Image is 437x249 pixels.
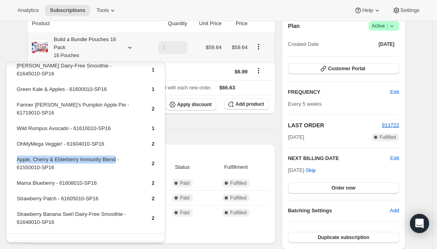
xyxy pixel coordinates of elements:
button: Skip [301,164,320,177]
span: $6.99 [235,69,248,75]
span: Status [162,163,203,171]
span: 2 [152,180,155,186]
h6: Batching Settings [288,207,390,215]
span: $66.63 [219,85,235,91]
button: Apply discount [166,99,217,111]
span: Settings [400,7,419,14]
span: 2 [152,196,155,202]
span: [DATE] · [288,167,316,173]
button: Add [385,204,404,217]
td: Strawberry Patch - 61605010-SP16 [16,194,138,209]
button: Tools [92,5,121,16]
span: $59.64 [232,44,248,50]
div: Open Intercom Messenger [410,214,429,233]
span: Add product [235,101,264,107]
button: Add product [224,99,268,110]
small: 16 Pouches [54,53,79,58]
h2: Plan [288,22,300,30]
span: Fulfilled [230,195,247,201]
th: Price [224,15,250,32]
td: Farmer [PERSON_NAME]'s Pumpkin Apple Pie - 61719010-SP16 [16,101,138,123]
span: $59.64 [206,44,221,50]
span: Fulfilled [380,134,396,140]
button: Edit [390,154,399,162]
h2: LAST ORDER [288,121,382,129]
a: 911722 [382,122,399,128]
span: 2 [152,141,155,147]
span: Fulfillment [208,163,264,171]
span: Fulfilled [230,209,247,216]
th: Quantity [147,15,190,32]
button: Customer Portal [288,63,399,74]
button: Settings [388,5,424,16]
span: 2 [152,160,155,166]
button: Order now [288,182,399,194]
span: Paid [180,195,190,201]
span: 1 [152,67,155,73]
td: Mama Blueberry - 61608010-SP16 [16,179,138,194]
span: 2 [152,215,155,221]
span: Edit [390,88,399,96]
span: [DATE] [288,133,304,141]
h2: NEXT BILLING DATE [288,154,390,162]
button: 911722 [382,121,399,129]
span: Tools [96,7,109,14]
span: Help [362,7,373,14]
span: Created Date [288,40,319,48]
span: Paid [180,209,190,216]
button: Analytics [13,5,43,16]
td: Green Kale & Apples - 61600010-SP16 [16,85,138,100]
button: Help [349,5,386,16]
span: Fulfilled [230,180,247,186]
span: 1 [152,125,155,131]
span: Subscriptions [50,7,85,14]
button: Duplicate subscription [288,232,399,243]
th: Unit Price [190,15,224,32]
span: Duplicate subscription [318,234,369,241]
span: Add [390,207,399,215]
div: Build a Bundle Pouches 16 Pack [48,36,120,59]
span: Skip [306,166,316,174]
span: 2 [152,106,155,112]
td: OhMyMega Veggie! - 61604010-SP16 [16,140,138,154]
button: Subscriptions [45,5,90,16]
h2: FREQUENCY [288,88,390,96]
span: Every 5 weeks [288,101,322,107]
button: Shipping actions [252,66,265,75]
span: Active [372,22,396,30]
td: Strawberry Banana Swirl Dairy-Free Smoothie - 61648010-SP16 [16,210,138,233]
button: Product actions [252,42,265,51]
span: [DATE] [378,41,394,47]
span: Analytics [18,7,39,14]
span: Apply discount [177,101,212,108]
span: 1 [152,86,155,92]
th: Product [27,15,147,32]
span: Order now [331,185,355,191]
td: [PERSON_NAME] Dairy-Free Smoothie - 61645010-SP16 [16,61,138,84]
button: [DATE] [374,39,399,50]
td: Apple, Cherry & Elderberry Immunity Blend - 61550010-SP16 [16,155,138,178]
span: Paid [180,180,190,186]
button: Edit [386,86,404,99]
td: Wild Rumpus Avocado - 61610010-SP16 [16,124,138,139]
span: | [387,23,388,29]
span: Customer Portal [328,65,365,72]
